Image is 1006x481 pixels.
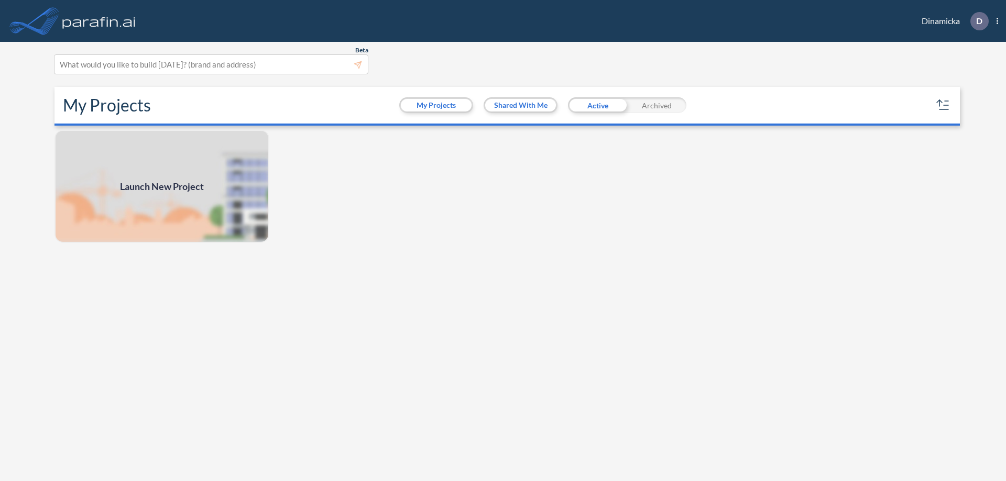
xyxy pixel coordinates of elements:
[568,97,627,113] div: Active
[401,99,472,111] button: My Projects
[935,97,952,114] button: sort
[976,16,982,26] p: D
[54,130,269,243] img: add
[63,95,151,115] h2: My Projects
[627,97,686,113] div: Archived
[120,180,204,194] span: Launch New Project
[355,46,368,54] span: Beta
[485,99,556,111] button: Shared With Me
[60,10,138,31] img: logo
[906,12,998,30] div: Dinamicka
[54,130,269,243] a: Launch New Project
